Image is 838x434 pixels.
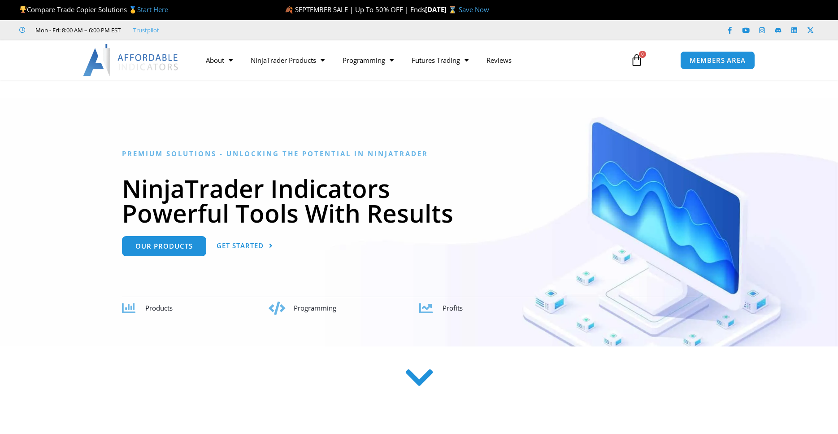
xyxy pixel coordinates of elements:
[459,5,489,14] a: Save Now
[20,6,26,13] img: 🏆
[122,236,206,256] a: Our Products
[133,25,159,35] a: Trustpilot
[334,50,403,70] a: Programming
[145,303,173,312] span: Products
[122,149,716,158] h6: Premium Solutions - Unlocking the Potential in NinjaTrader
[294,303,336,312] span: Programming
[217,242,264,249] span: Get Started
[639,51,646,58] span: 0
[33,25,121,35] span: Mon - Fri: 8:00 AM – 6:00 PM EST
[197,50,620,70] nav: Menu
[617,47,656,73] a: 0
[19,5,168,14] span: Compare Trade Copier Solutions 🥇
[137,5,168,14] a: Start Here
[242,50,334,70] a: NinjaTrader Products
[83,44,179,76] img: LogoAI | Affordable Indicators – NinjaTrader
[690,57,746,64] span: MEMBERS AREA
[478,50,521,70] a: Reviews
[122,176,716,225] h1: NinjaTrader Indicators Powerful Tools With Results
[285,5,425,14] span: 🍂 SEPTEMBER SALE | Up To 50% OFF | Ends
[443,303,463,312] span: Profits
[197,50,242,70] a: About
[425,5,459,14] strong: [DATE] ⌛
[217,236,273,256] a: Get Started
[403,50,478,70] a: Futures Trading
[680,51,755,70] a: MEMBERS AREA
[135,243,193,250] span: Our Products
